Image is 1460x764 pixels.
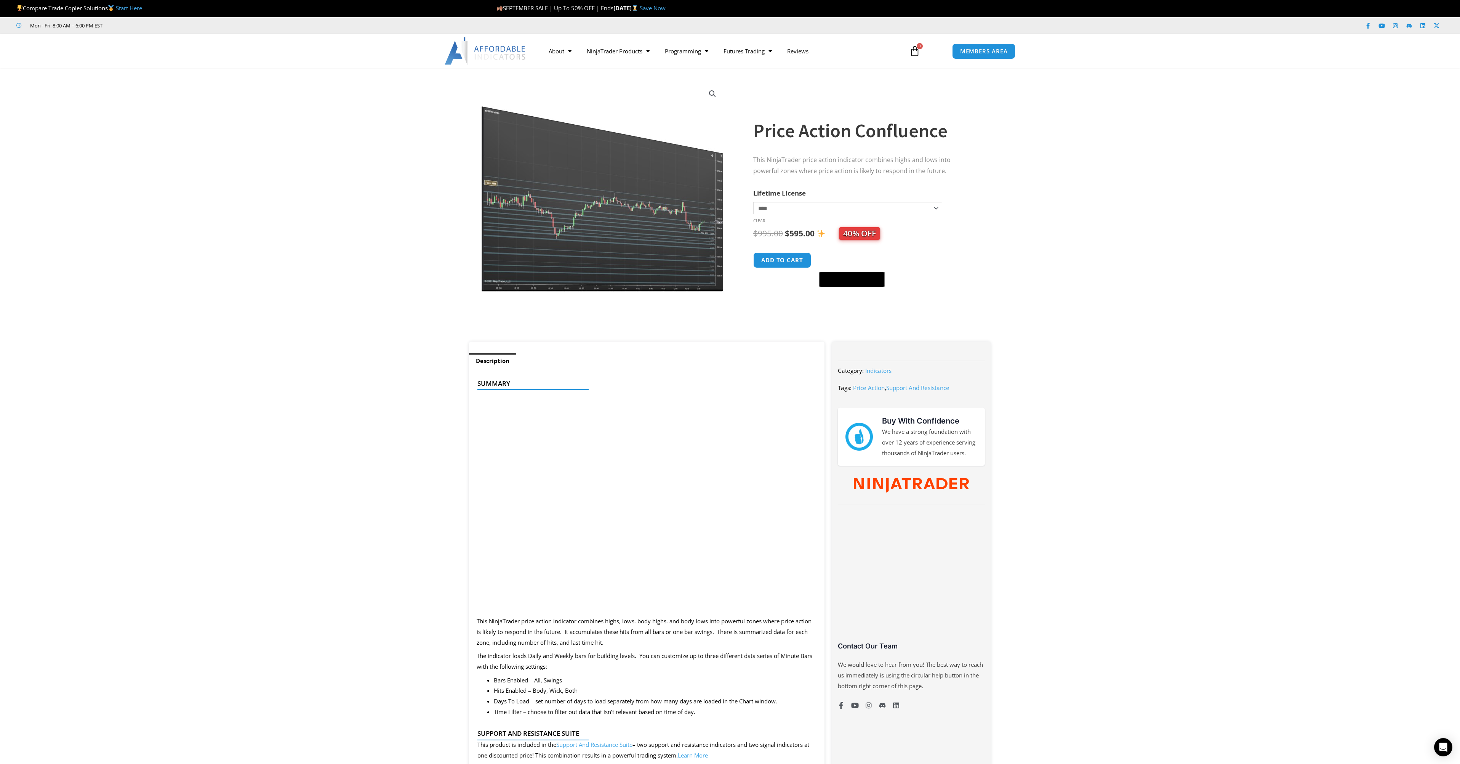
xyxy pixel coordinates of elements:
[613,4,640,12] strong: [DATE]
[753,189,806,197] label: Lifetime License
[838,642,985,650] h3: Contact Our Team
[17,5,22,11] img: 🏆
[960,48,1008,54] span: MEMBERS AREA
[445,37,527,65] img: LogoAI | Affordable Indicators – NinjaTrader
[753,156,951,175] span: This NinjaTrader price action indicator combines highs and lows into powerful zones where price a...
[108,5,114,11] img: 🥇
[917,43,923,49] span: 0
[716,42,780,60] a: Futures Trading
[477,380,810,387] h4: Summary
[477,616,817,648] p: This NinjaTrader price action indicator combines highs, lows, body highs, and body lows into powe...
[753,228,783,239] bdi: 995.00
[1434,738,1452,756] div: Open Intercom Messenger
[853,384,949,392] span: ,
[579,42,657,60] a: NinjaTrader Products
[16,4,142,12] span: Compare Trade Copier Solutions
[838,384,852,392] span: Tags:
[819,272,885,287] button: Buy with GPay
[952,43,1016,59] a: MEMBERS AREA
[494,685,817,696] li: Hits Enabled – Body, Wick, Both
[657,42,716,60] a: Programming
[845,423,873,450] img: mark thumbs good 43913 | Affordable Indicators – NinjaTrader
[640,4,666,12] a: Save Now
[753,228,758,239] span: $
[477,730,810,737] h4: Support and Resistance Suite
[480,81,725,292] img: Price Action Confluence 2
[882,415,977,427] h3: Buy With Confidence
[780,42,816,60] a: Reviews
[839,227,880,240] span: 40% OFF
[785,228,789,239] span: $
[556,741,632,748] a: Support And Resistance Suite
[497,5,503,11] img: 🍂
[477,651,817,672] p: The indicator loads Daily and Weekly bars for building levels. You can customize up to three diff...
[113,22,227,29] iframe: Customer reviews powered by Trustpilot
[477,411,817,603] iframe: NEW Price Action Indicator For Bob
[854,478,969,493] img: NinjaTrader Wordmark color RGB | Affordable Indicators – NinjaTrader
[678,751,708,759] a: Learn More
[785,228,815,239] bdi: 595.00
[818,251,886,270] iframe: Secure express checkout frame
[898,40,932,62] a: 0
[494,675,817,686] li: Bars Enabled – All, Swings
[477,740,810,761] p: This product is included in the – two support and resistance indicators and two signal indicators...
[116,4,142,12] a: Start Here
[865,367,892,374] a: Indicators
[494,696,817,707] li: Days To Load – set number of days to load separately from how many days are loaded in the Chart w...
[706,87,719,101] a: View full-screen image gallery
[632,5,638,11] img: ⌛
[496,4,613,12] span: SEPTEMBER SALE | Up To 50% OFF | Ends
[886,384,949,392] a: Support And Resistance
[469,353,516,368] a: Description
[753,292,976,299] iframe: PayPal Message 1
[853,384,885,392] a: Price Action
[838,514,985,647] iframe: Customer reviews powered by Trustpilot
[817,230,825,238] img: ✨
[753,218,765,223] a: Clear options
[753,117,976,144] h1: Price Action Confluence
[838,367,864,374] span: Category:
[882,427,977,459] p: We have a strong foundation with over 12 years of experience serving thousands of NinjaTrader users.
[541,42,901,60] nav: Menu
[838,660,985,692] p: We would love to hear from you! The best way to reach us immediately is using the circular help b...
[28,21,102,30] span: Mon - Fri: 8:00 AM – 6:00 PM EST
[541,42,579,60] a: About
[753,252,811,268] button: Add to cart
[494,707,817,717] li: Time Filter – choose to filter out data that isn’t relevant based on time of day.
